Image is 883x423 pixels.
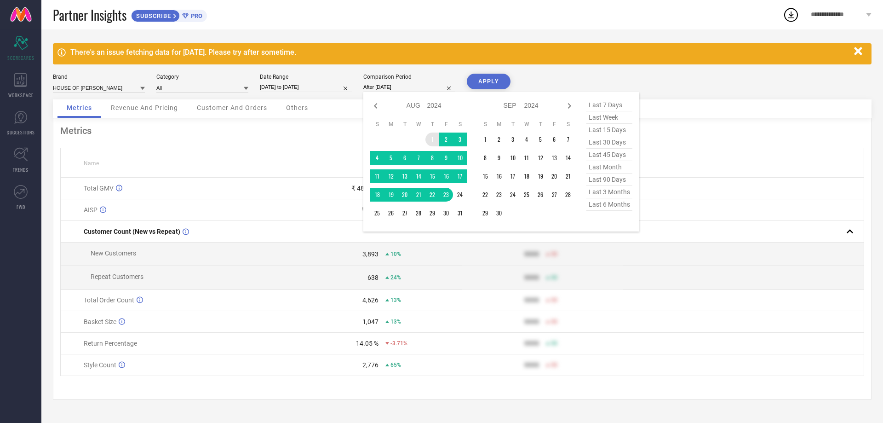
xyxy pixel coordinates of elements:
td: Tue Sep 10 2024 [506,151,520,165]
span: 10% [390,251,401,257]
span: New Customers [91,249,136,257]
td: Wed Sep 04 2024 [520,133,533,146]
td: Wed Sep 18 2024 [520,169,533,183]
td: Sat Aug 10 2024 [453,151,467,165]
span: SUGGESTIONS [7,129,35,136]
td: Sun Sep 15 2024 [478,169,492,183]
div: 3,893 [362,250,378,258]
span: Name [84,160,99,167]
span: last week [586,111,632,124]
td: Fri Sep 13 2024 [547,151,561,165]
td: Mon Sep 30 2024 [492,206,506,220]
td: Fri Sep 20 2024 [547,169,561,183]
span: 13% [390,319,401,325]
input: Select comparison period [363,82,455,92]
div: 14.05 % [356,340,378,347]
th: Tuesday [506,121,520,128]
td: Tue Sep 03 2024 [506,133,520,146]
div: 9999 [524,274,539,281]
div: Metrics [60,125,864,136]
span: 50 [551,274,557,281]
span: Basket Size [84,318,116,325]
span: FWD [17,203,25,210]
span: Metrics [67,104,92,111]
div: Previous month [370,100,381,111]
span: SCORECARDS [7,54,34,61]
span: 65% [390,362,401,368]
th: Saturday [561,121,575,128]
td: Wed Aug 21 2024 [412,188,425,202]
span: 50 [551,319,557,325]
span: 50 [551,340,557,347]
td: Sun Aug 04 2024 [370,151,384,165]
span: last 45 days [586,149,632,161]
button: APPLY [467,74,510,89]
td: Thu Aug 08 2024 [425,151,439,165]
td: Sun Sep 08 2024 [478,151,492,165]
td: Sun Sep 29 2024 [478,206,492,220]
div: 1,047 [362,318,378,325]
span: 50 [551,297,557,303]
span: Customer Count (New vs Repeat) [84,228,180,235]
div: Date Range [260,74,352,80]
td: Mon Aug 19 2024 [384,188,398,202]
a: SUBSCRIBEPRO [131,7,207,22]
th: Friday [547,121,561,128]
th: Friday [439,121,453,128]
span: last 6 months [586,198,632,211]
td: Wed Aug 14 2024 [412,169,425,183]
div: ₹ 919 [362,206,378,214]
span: Revenue And Pricing [111,104,178,111]
th: Monday [492,121,506,128]
td: Wed Aug 07 2024 [412,151,425,165]
span: last 7 days [586,99,632,111]
input: Select date range [260,82,352,92]
td: Sat Sep 07 2024 [561,133,575,146]
span: Style Count [84,361,116,369]
td: Tue Aug 20 2024 [398,188,412,202]
th: Wednesday [520,121,533,128]
td: Wed Sep 25 2024 [520,188,533,202]
div: Brand [53,74,145,80]
td: Tue Sep 24 2024 [506,188,520,202]
td: Sat Aug 17 2024 [453,169,467,183]
span: 13% [390,297,401,303]
td: Fri Aug 16 2024 [439,169,453,183]
td: Mon Aug 05 2024 [384,151,398,165]
div: 638 [367,274,378,281]
td: Thu Sep 05 2024 [533,133,547,146]
span: last 15 days [586,124,632,136]
td: Sat Aug 31 2024 [453,206,467,220]
span: Repeat Customers [91,273,143,280]
div: There's an issue fetching data for [DATE]. Please try after sometime. [70,48,849,57]
td: Sat Sep 28 2024 [561,188,575,202]
td: Sun Aug 18 2024 [370,188,384,202]
span: AISP [84,206,97,214]
td: Tue Sep 17 2024 [506,169,520,183]
th: Tuesday [398,121,412,128]
span: last month [586,161,632,174]
div: Category [156,74,248,80]
td: Sat Sep 21 2024 [561,169,575,183]
td: Tue Aug 27 2024 [398,206,412,220]
span: 24% [390,274,401,281]
div: 9999 [524,250,539,258]
td: Mon Sep 09 2024 [492,151,506,165]
span: Total Order Count [84,296,134,304]
td: Thu Aug 01 2024 [425,133,439,146]
td: Thu Sep 12 2024 [533,151,547,165]
td: Tue Aug 06 2024 [398,151,412,165]
span: 50 [551,251,557,257]
th: Monday [384,121,398,128]
span: WORKSPACE [8,92,34,99]
div: 9999 [524,340,539,347]
span: last 3 months [586,186,632,198]
th: Wednesday [412,121,425,128]
th: Saturday [453,121,467,128]
td: Sat Aug 03 2024 [453,133,467,146]
div: Comparison Period [363,74,455,80]
div: 4,626 [362,296,378,304]
td: Sun Aug 25 2024 [370,206,384,220]
th: Sunday [478,121,492,128]
span: last 30 days [586,136,632,149]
